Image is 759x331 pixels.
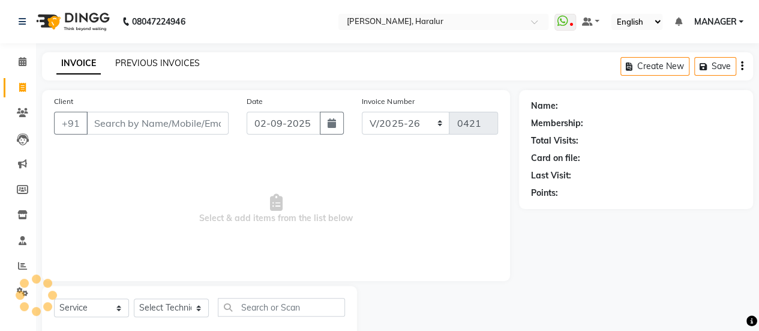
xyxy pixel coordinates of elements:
[531,187,558,199] div: Points:
[86,112,229,135] input: Search by Name/Mobile/Email/Code
[54,112,88,135] button: +91
[531,100,558,112] div: Name:
[31,5,113,38] img: logo
[694,57,736,76] button: Save
[362,96,414,107] label: Invoice Number
[620,57,689,76] button: Create New
[531,152,580,165] div: Card on file:
[531,135,578,147] div: Total Visits:
[54,149,498,269] span: Select & add items from the list below
[694,16,736,28] span: MANAGER
[132,5,185,38] b: 08047224946
[247,96,263,107] label: Date
[531,117,583,130] div: Membership:
[115,58,200,68] a: PREVIOUS INVOICES
[531,169,571,182] div: Last Visit:
[218,298,345,317] input: Search or Scan
[54,96,73,107] label: Client
[56,53,101,74] a: INVOICE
